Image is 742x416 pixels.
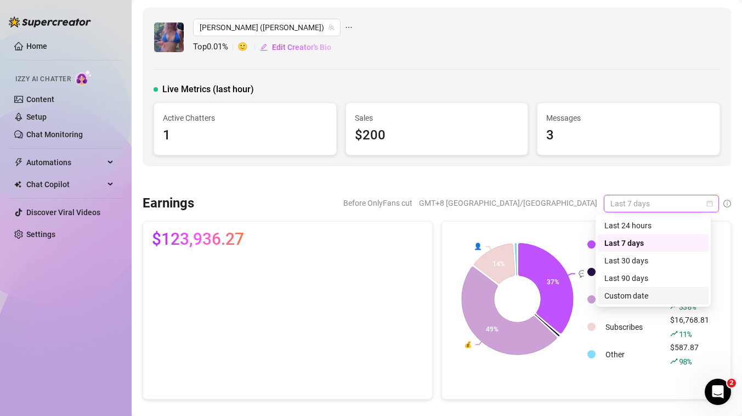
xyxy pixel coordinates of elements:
img: Chat Copilot [14,181,21,188]
td: Subscribes [601,314,665,340]
div: $200 [355,125,519,146]
a: Setup [26,113,47,121]
span: $123,936.27 [152,231,244,248]
img: Jaylie [154,23,184,52]
div: Last 24 hours [598,217,709,234]
div: $587.87 [670,341,709,368]
span: 🙂 [237,41,259,54]
span: 2 [727,379,736,387]
img: AI Chatter [75,70,92,86]
span: GMT+8 [GEOGRAPHIC_DATA]/[GEOGRAPHIC_DATA] [419,195,597,211]
text: 💬 [579,269,587,278]
span: 338 % [679,301,696,312]
span: edit [260,43,268,51]
span: Before OnlyFans cut [343,195,412,211]
div: Last 90 days [598,269,709,287]
span: Izzy AI Chatter [15,74,71,85]
span: info-circle [723,200,731,207]
div: Custom date [604,290,702,302]
div: Last 30 days [598,252,709,269]
span: Messages [546,112,711,124]
div: Last 90 days [604,272,702,284]
span: thunderbolt [14,158,23,167]
span: Sales [355,112,519,124]
span: Last 7 days [610,195,712,212]
a: Discover Viral Videos [26,208,100,217]
div: Custom date [598,287,709,305]
span: Jaylie (jaylietori) [200,19,334,36]
span: team [328,24,335,31]
span: Automations [26,154,104,171]
div: $16,768.81 [670,314,709,340]
text: 👤 [474,242,482,250]
span: 98 % [679,356,692,367]
span: rise [670,357,678,365]
div: 3 [546,125,711,146]
a: Chat Monitoring [26,130,83,139]
div: 1 [163,125,327,146]
a: Home [26,42,47,50]
a: Settings [26,230,55,239]
h3: Earnings [143,195,194,212]
div: Last 7 days [604,237,702,249]
span: Top 0.01 % [193,41,237,54]
div: Last 7 days [598,234,709,252]
span: Live Metrics (last hour) [162,83,254,96]
span: ellipsis [345,19,353,36]
iframe: Intercom live chat [705,379,731,405]
span: Chat Copilot [26,176,104,193]
button: Edit Creator's Bio [259,38,332,56]
span: Active Chatters [163,112,327,124]
span: calendar [706,200,713,207]
td: Other [601,341,665,368]
span: 11 % [679,329,692,339]
text: 💰 [463,340,472,348]
span: rise [670,330,678,338]
div: Last 24 hours [604,220,702,232]
img: logo-BBDzfeDw.svg [9,16,91,27]
a: Content [26,95,54,104]
div: Last 30 days [604,255,702,267]
span: Edit Creator's Bio [272,43,331,52]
